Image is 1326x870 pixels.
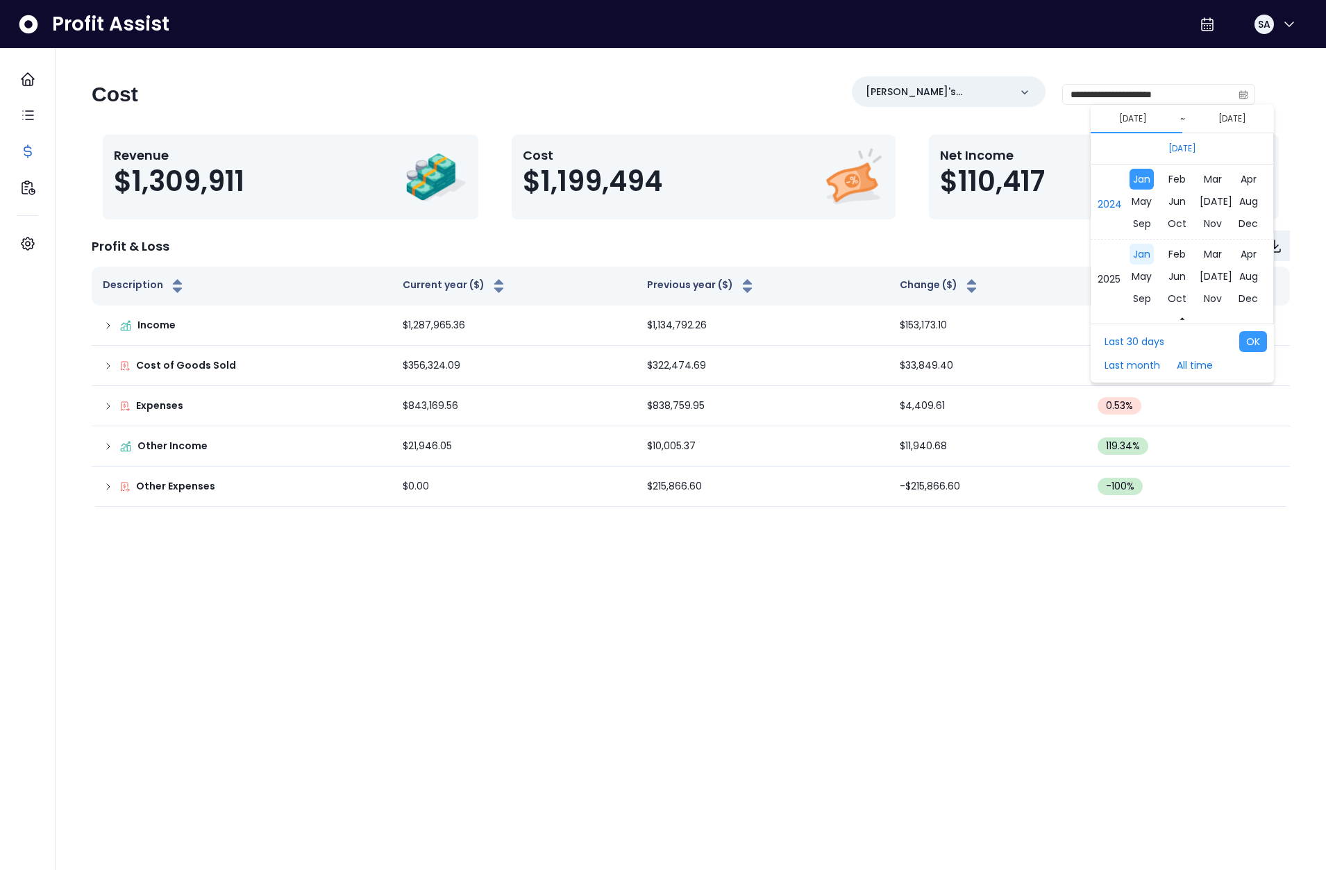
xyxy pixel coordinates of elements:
div: Feb 2024 [1161,169,1195,190]
span: [DATE] [1196,266,1236,287]
span: 119.34 % [1106,439,1140,453]
span: SA [1258,17,1270,31]
td: $11,940.68 [889,426,1086,467]
td: $21,946.05 [392,426,637,467]
p: Cost [523,146,662,165]
div: May 2024 [1125,191,1159,212]
td: $838,759.95 [636,386,889,426]
div: 2024 [1098,197,1122,212]
div: Apr 2024 [1232,169,1266,190]
div: Nov 2024 [1196,213,1230,234]
p: Profit & Loss [92,237,169,256]
span: Nov [1201,288,1226,309]
button: Change ($) [900,278,980,294]
div: 2025 [1091,240,1273,315]
span: Aug [1236,266,1261,287]
button: Previous year ($) [647,278,756,294]
td: $0.00 [392,467,637,507]
span: Mar [1201,244,1226,265]
div: Jun 2025 [1161,266,1195,287]
div: Dec 2025 [1232,288,1266,309]
span: Jan [1130,169,1155,190]
button: Last month [1098,355,1167,376]
td: $10,005.37 [636,426,889,467]
span: -100 % [1106,479,1134,494]
span: Dec [1236,288,1262,309]
span: Nov [1201,213,1226,234]
span: Fr [1202,160,1209,177]
div: May 2025 [1125,266,1159,287]
button: All time [1170,355,1220,376]
p: Cost of Goods Sold [136,358,236,373]
td: $843,169.56 [392,386,637,426]
div: Aug 2024 [1232,191,1266,212]
div: Feb 2025 [1161,244,1195,265]
p: Net Income [940,146,1045,165]
td: $322,474.69 [636,346,889,386]
div: 2025 [1098,272,1121,287]
span: Sa [1223,160,1234,177]
span: Profit Assist [52,12,169,37]
svg: arrow up [1177,314,1187,324]
div: Wednesday [1148,160,1170,178]
div: Nov 2025 [1196,288,1230,309]
span: Feb [1166,169,1190,190]
div: Jun 2024 [1161,191,1195,212]
span: 0.53 % [1106,399,1133,413]
span: May [1129,191,1156,212]
div: Tuesday [1125,160,1148,178]
td: -$215,866.60 [889,467,1086,507]
span: $1,199,494 [523,165,662,198]
div: Friday [1194,160,1217,178]
span: Jun [1166,266,1190,287]
span: We [1152,160,1166,177]
div: Oct 2025 [1161,288,1195,309]
div: Jan 2025 [1125,244,1159,265]
button: Download [1259,231,1290,261]
span: Apr [1237,169,1260,190]
p: Other Income [137,439,208,453]
p: Revenue [114,146,244,165]
span: ~ [1180,112,1185,126]
span: Aug [1236,191,1261,212]
button: Select start date [1114,110,1152,127]
span: Th [1177,160,1187,177]
h2: Cost [92,82,138,107]
div: Dec 2024 [1232,213,1266,234]
button: Description [103,278,186,294]
span: $110,417 [940,165,1045,198]
div: Jan 2024 [1101,160,1263,311]
div: Apr 2025 [1232,244,1266,265]
span: Dec [1236,213,1262,234]
div: Thursday [1170,160,1193,178]
td: $1,134,792.26 [636,306,889,346]
span: [DATE] [1196,191,1236,212]
span: Apr [1237,244,1260,265]
div: Aug 2025 [1232,266,1266,287]
div: Saturday [1217,160,1240,178]
p: Expenses [136,399,183,413]
p: Income [137,318,176,333]
td: $4,409.61 [889,386,1086,426]
div: 2024 [1091,165,1273,240]
img: Cost [822,146,884,208]
span: Sep [1130,213,1155,234]
div: Mar 2025 [1196,244,1230,265]
span: Feb [1166,244,1190,265]
button: Last 30 days [1098,331,1171,352]
div: Jan 2024 [1125,169,1159,190]
td: $33,849.40 [889,346,1086,386]
svg: calendar [1239,90,1248,99]
button: OK [1239,331,1267,352]
span: Mar [1201,169,1226,190]
span: Sep [1130,288,1155,309]
button: Select month [1163,140,1202,157]
div: Sunday [1240,160,1263,178]
span: Mo [1107,160,1119,177]
td: $215,866.60 [636,467,889,507]
div: Jul 2024 [1196,191,1230,212]
span: Oct [1165,288,1191,309]
div: Sep 2024 [1125,213,1159,234]
p: [PERSON_NAME]'s Kitchenette QBO [866,85,1009,99]
div: Oct 2024 [1161,213,1195,234]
